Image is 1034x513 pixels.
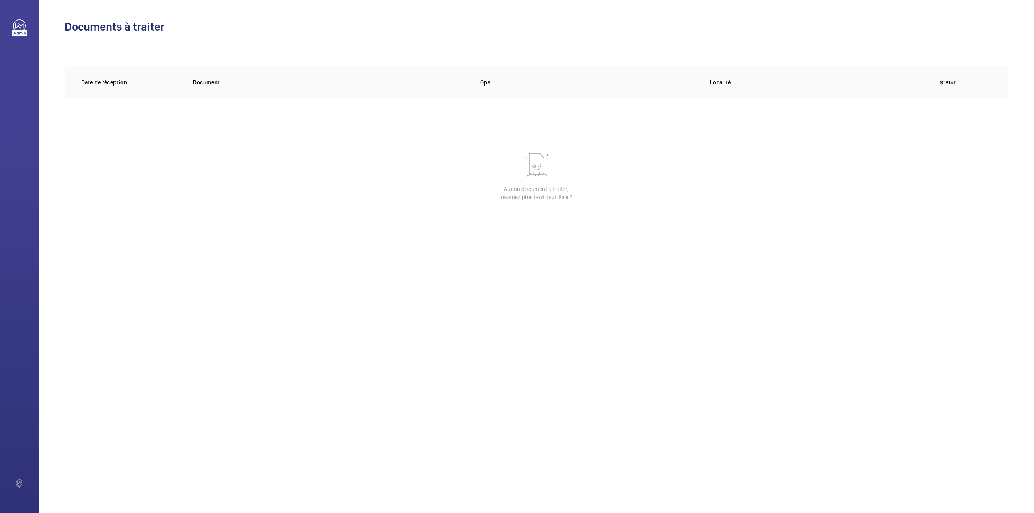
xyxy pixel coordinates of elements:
p: Aucun document à traiter, revenez plus tard peut-être ? [501,185,572,201]
h1: Documents à traiter [65,19,1008,34]
p: Date de réception [81,78,180,86]
p: Document [193,78,467,86]
p: Ops [480,78,697,86]
p: Statut [940,78,992,86]
p: Localité [710,78,927,86]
